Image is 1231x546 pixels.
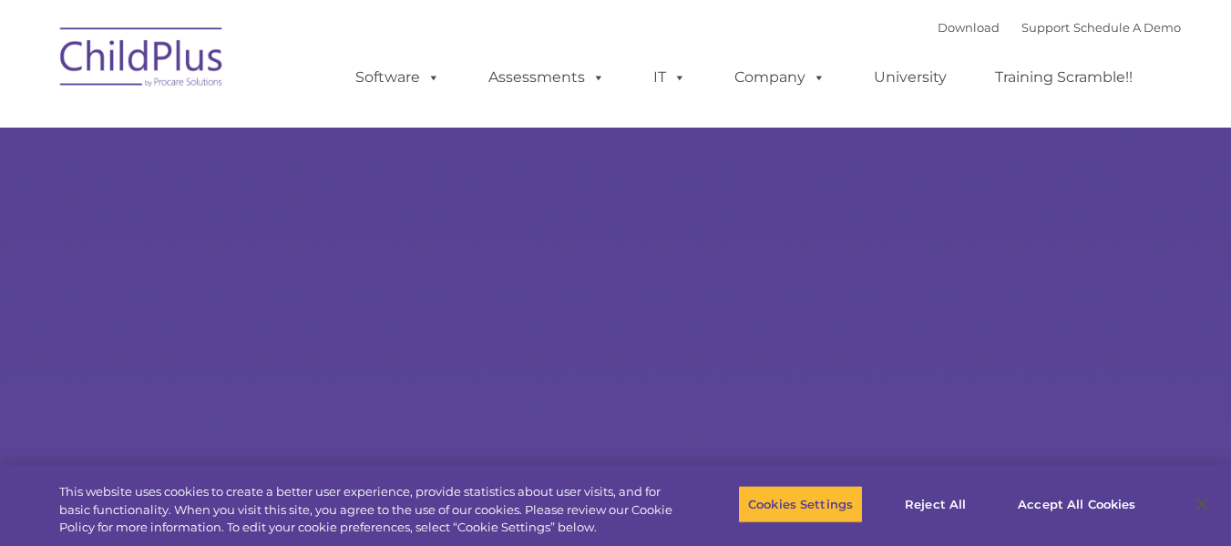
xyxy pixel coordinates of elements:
a: IT [635,59,704,96]
a: Company [716,59,844,96]
button: Cookies Settings [738,485,863,523]
button: Reject All [878,485,992,523]
a: Software [337,59,458,96]
img: ChildPlus by Procare Solutions [51,15,233,106]
div: This website uses cookies to create a better user experience, provide statistics about user visit... [59,483,677,537]
a: Assessments [470,59,623,96]
a: Support [1021,20,1070,35]
a: Schedule A Demo [1073,20,1181,35]
a: Download [938,20,1000,35]
a: Training Scramble!! [977,59,1151,96]
font: | [938,20,1181,35]
a: University [856,59,965,96]
button: Accept All Cookies [1008,485,1145,523]
button: Close [1182,484,1222,524]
